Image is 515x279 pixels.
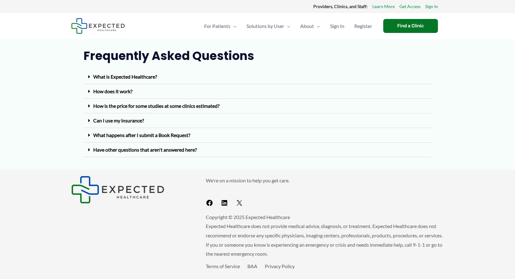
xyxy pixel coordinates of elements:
[372,2,395,11] a: Learn More
[265,263,295,269] a: Privacy Policy
[93,74,157,80] a: What is Expected Healthcare?
[206,263,240,269] a: Terms of Service
[241,15,295,37] a: Solutions by UserMenu Toggle
[247,263,257,269] a: BAA
[199,15,241,37] a: For PatientsMenu Toggle
[204,15,230,37] span: For Patients
[84,48,432,63] h2: Frequently Asked Questions
[84,84,432,99] div: How does it work?
[399,2,421,11] a: Get Access
[71,18,125,34] img: Expected Healthcare Logo - side, dark font, small
[383,19,438,33] a: Find a Clinic
[295,15,325,37] a: AboutMenu Toggle
[354,15,372,37] span: Register
[84,113,432,128] div: Can I use my insurance?
[313,4,368,9] strong: Providers, Clinics, and Staff:
[300,15,314,37] span: About
[93,117,144,123] a: Can I use my insurance?
[425,2,438,11] a: Sign In
[349,15,377,37] a: Register
[71,176,164,204] img: Expected Healthcare Logo - side, dark font, small
[84,143,432,157] div: Have other questions that aren't answered here?
[330,15,344,37] span: Sign In
[230,15,237,37] span: Menu Toggle
[246,15,284,37] span: Solutions by User
[93,147,197,153] a: Have other questions that aren't answered here?
[93,88,132,94] a: How does it work?
[84,128,432,143] div: What happens after I submit a Book Request?
[206,176,444,209] aside: Footer Widget 2
[206,214,290,220] span: Copyright © 2025 Expected Healthcare
[206,223,443,257] span: Expected Healthcare does not provide medical advice, diagnosis, or treatment. Expected Healthcare...
[84,99,432,113] div: How is the price for some studies at some clinics estimated?
[199,15,377,37] nav: Primary Site Navigation
[284,15,290,37] span: Menu Toggle
[93,132,190,138] a: What happens after I submit a Book Request?
[325,15,349,37] a: Sign In
[84,70,432,84] div: What is Expected Healthcare?
[206,176,444,185] p: We're on a mission to help you get care.
[314,15,320,37] span: Menu Toggle
[93,103,219,109] a: How is the price for some studies at some clinics estimated?
[71,176,190,204] aside: Footer Widget 1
